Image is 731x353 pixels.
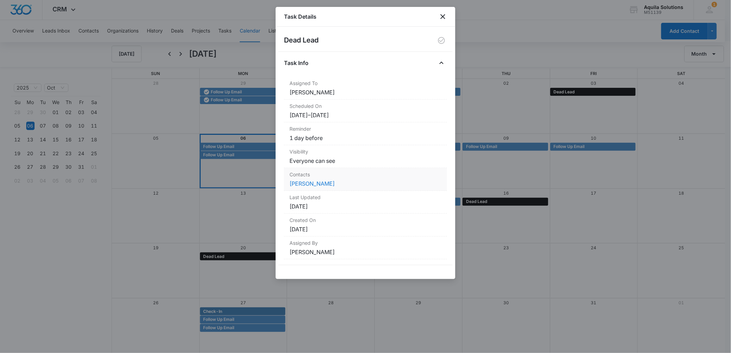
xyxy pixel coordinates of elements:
div: VisibilityEveryone can see [284,145,447,168]
dt: Reminder [289,125,442,132]
dt: Assigned To [289,80,442,87]
button: close [439,12,447,21]
div: Created On[DATE] [284,214,447,236]
div: Assigned To[PERSON_NAME] [284,77,447,100]
div: Assigned By[PERSON_NAME] [284,236,447,259]
div: Scheduled On[DATE]–[DATE] [284,100,447,122]
dt: Created On [289,216,442,224]
dt: Scheduled On [289,102,442,110]
dt: Assigned By [289,239,442,247]
dt: Contacts [289,171,442,178]
div: Reminder1 day before [284,122,447,145]
dt: Visibility [289,148,442,155]
dd: Everyone can see [289,157,442,165]
div: Contacts[PERSON_NAME] [284,168,447,191]
h1: Task Details [284,12,316,21]
h4: Task Info [284,59,308,67]
div: Last Updated[DATE] [284,191,447,214]
h2: Dead Lead [284,35,319,46]
dd: 1 day before [289,134,442,142]
dd: [DATE] [289,225,442,233]
a: [PERSON_NAME] [289,180,335,187]
dd: [DATE] [289,202,442,211]
dd: [PERSON_NAME] [289,88,442,96]
dd: [PERSON_NAME] [289,248,442,256]
dd: [DATE] – [DATE] [289,111,442,119]
button: Close [436,57,447,68]
dt: Last Updated [289,194,442,201]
